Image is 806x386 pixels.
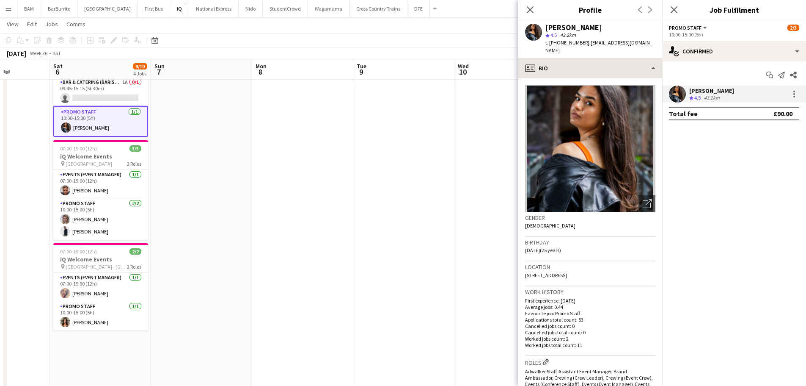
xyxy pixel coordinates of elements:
p: Worked jobs count: 2 [525,336,655,342]
span: Comms [66,20,85,28]
span: 9 [355,67,366,77]
span: 2 Roles [127,264,141,270]
button: [GEOGRAPHIC_DATA] [77,0,138,17]
span: 3/3 [129,145,141,152]
span: 8 [254,67,267,77]
div: Open photos pop-in [638,195,655,212]
a: View [3,19,22,30]
button: Promo Staff [669,25,708,31]
span: [GEOGRAPHIC_DATA] [66,161,112,167]
a: Comms [63,19,89,30]
h3: Birthday [525,239,655,246]
div: 43.2km [702,94,721,102]
a: Edit [24,19,40,30]
h3: iQ Welcome Events [53,255,148,263]
button: Nido [239,0,263,17]
p: First experience: [DATE] [525,297,655,304]
button: Wagamama [308,0,349,17]
div: [PERSON_NAME] [545,24,602,31]
p: Favourite job: Promo Staff [525,310,655,317]
h3: Gender [525,214,655,222]
h3: Profile [518,4,662,15]
div: Bio [518,58,662,78]
div: 4 Jobs [133,70,147,77]
span: 07:00-19:00 (12h) [60,248,97,255]
app-job-card: 07:00-19:00 (12h)3/3iQ Welcome Events [GEOGRAPHIC_DATA]2 RolesEvents (Event Manager)1/107:00-19:0... [53,140,148,240]
button: National Express [189,0,239,17]
button: First Bus [138,0,170,17]
span: Promo Staff [669,25,701,31]
span: Edit [27,20,37,28]
app-job-card: 07:00-19:00 (12h)2/2iQ Welcome Events [GEOGRAPHIC_DATA] - [GEOGRAPHIC_DATA]2 RolesEvents (Event M... [53,243,148,330]
span: 07:00-19:00 (12h) [60,145,97,152]
span: 2/3 [787,25,799,31]
p: Average jobs: 0.44 [525,304,655,310]
span: Tue [357,62,366,70]
div: Total fee [669,109,698,118]
p: Worked jobs total count: 11 [525,342,655,348]
span: [STREET_ADDRESS] [525,272,567,278]
h3: Location [525,263,655,271]
span: 4.5 [550,32,557,38]
span: 43.2km [558,32,578,38]
span: Jobs [45,20,58,28]
app-card-role: Events (Event Manager)1/107:00-19:00 (12h)[PERSON_NAME] [53,273,148,302]
span: 4.5 [694,94,701,101]
p: Cancelled jobs total count: 0 [525,329,655,336]
button: BAM [17,0,41,17]
app-card-role: Promo Staff1/110:00-15:00 (5h)[PERSON_NAME] [53,106,148,137]
button: Cross Country Trains [349,0,407,17]
app-card-role: Promo Staff2/210:00-15:00 (5h)[PERSON_NAME][PERSON_NAME] [53,199,148,240]
div: £90.00 [773,109,792,118]
img: Crew avatar or photo [525,85,655,212]
span: t. [PHONE_NUMBER] [545,39,589,46]
span: 2/2 [129,248,141,255]
span: 2 Roles [127,161,141,167]
div: [PERSON_NAME] [689,87,734,94]
span: Wed [458,62,469,70]
div: [DATE] [7,49,26,58]
h3: Work history [525,288,655,296]
app-card-role: Promo Staff1/110:00-15:00 (5h)[PERSON_NAME] [53,302,148,330]
span: [DEMOGRAPHIC_DATA] [525,222,575,229]
a: Jobs [42,19,61,30]
span: View [7,20,19,28]
span: Mon [256,62,267,70]
span: | [EMAIL_ADDRESS][DOMAIN_NAME] [545,39,652,53]
span: [DATE] (25 years) [525,247,561,253]
app-card-role: Bar & Catering (Barista)1A0/109:45-15:15 (5h30m) [53,78,148,106]
button: StudentCrowd [263,0,308,17]
button: IQ [170,0,189,17]
span: 7 [153,67,165,77]
p: Cancelled jobs count: 0 [525,323,655,329]
span: [GEOGRAPHIC_DATA] - [GEOGRAPHIC_DATA] [66,264,127,270]
span: Week 36 [28,50,49,56]
button: BarBurrito [41,0,77,17]
h3: Roles [525,358,655,367]
button: DFE [407,0,430,17]
h3: Job Fulfilment [662,4,806,15]
span: 6 [52,67,63,77]
p: Applications total count: 53 [525,317,655,323]
div: 10:00-15:00 (5h) [669,31,799,38]
h3: iQ Welcome Events [53,153,148,160]
span: Sat [53,62,63,70]
div: Confirmed [662,41,806,61]
span: Sun [154,62,165,70]
span: 10 [457,67,469,77]
app-card-role: Events (Event Manager)1/107:00-19:00 (12h)[PERSON_NAME] [53,170,148,199]
div: BST [52,50,61,56]
span: 9/10 [133,63,147,69]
